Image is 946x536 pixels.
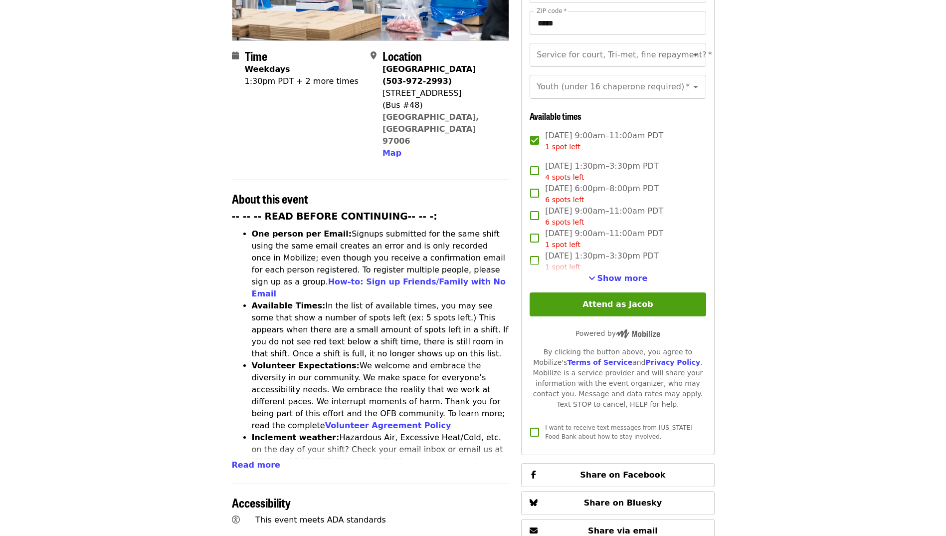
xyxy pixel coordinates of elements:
span: Available times [530,109,581,122]
a: Volunteer Agreement Policy [325,421,451,430]
span: 1 spot left [545,241,580,249]
span: Location [382,47,422,64]
span: Share via email [588,526,658,536]
a: How-to: Sign up Friends/Family with No Email [252,277,506,298]
a: Terms of Service [567,358,632,366]
strong: Available Times: [252,301,326,310]
span: Share on Bluesky [584,498,662,508]
button: Open [689,48,703,62]
button: Map [382,147,401,159]
label: ZIP code [537,8,567,14]
span: I want to receive text messages from [US_STATE] Food Bank about how to stay involved. [545,424,692,440]
span: Share on Facebook [580,470,665,480]
span: 4 spots left [545,173,584,181]
span: This event meets ADA standards [255,515,386,525]
button: Attend as Jacob [530,292,706,316]
div: [STREET_ADDRESS] [382,87,501,99]
strong: One person per Email: [252,229,352,239]
span: Accessibility [232,494,291,511]
div: 1:30pm PDT + 2 more times [245,75,359,87]
span: 6 spots left [545,218,584,226]
span: 6 spots left [545,196,584,204]
li: We welcome and embrace the diversity in our community. We make space for everyone’s accessibility... [252,360,510,432]
button: Share on Facebook [521,463,714,487]
i: universal-access icon [232,515,240,525]
span: 1 spot left [545,263,580,271]
span: Map [382,148,401,158]
strong: Inclement weather: [252,433,340,442]
i: map-marker-alt icon [371,51,377,60]
button: Read more [232,459,280,471]
li: In the list of available times, you may see some that show a number of spots left (ex: 5 spots le... [252,300,510,360]
span: Show more [597,273,648,283]
span: [DATE] 9:00am–11:00am PDT [545,130,663,152]
a: Privacy Policy [645,358,700,366]
span: Powered by [575,329,660,337]
span: 1 spot left [545,143,580,151]
strong: Volunteer Expectations: [252,361,360,370]
a: [GEOGRAPHIC_DATA], [GEOGRAPHIC_DATA] 97006 [382,112,479,146]
input: ZIP code [530,11,706,35]
div: (Bus #48) [382,99,501,111]
strong: Weekdays [245,64,290,74]
button: See more timeslots [588,272,648,284]
li: Signups submitted for the same shift using the same email creates an error and is only recorded o... [252,228,510,300]
span: [DATE] 1:30pm–3:30pm PDT [545,250,658,272]
button: Share on Bluesky [521,491,714,515]
span: [DATE] 1:30pm–3:30pm PDT [545,160,658,183]
span: [DATE] 9:00am–11:00am PDT [545,228,663,250]
span: [DATE] 9:00am–11:00am PDT [545,205,663,228]
span: [DATE] 6:00pm–8:00pm PDT [545,183,658,205]
strong: -- -- -- READ BEFORE CONTINUING-- -- -: [232,211,437,222]
span: Read more [232,460,280,470]
img: Powered by Mobilize [616,329,660,338]
button: Open [689,80,703,94]
strong: [GEOGRAPHIC_DATA] (503-972-2993) [382,64,476,86]
div: By clicking the button above, you agree to Mobilize's and . Mobilize is a service provider and wi... [530,347,706,410]
span: Time [245,47,267,64]
li: Hazardous Air, Excessive Heat/Cold, etc. on the day of your shift? Check your email inbox or emai... [252,432,510,492]
span: About this event [232,190,308,207]
i: calendar icon [232,51,239,60]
